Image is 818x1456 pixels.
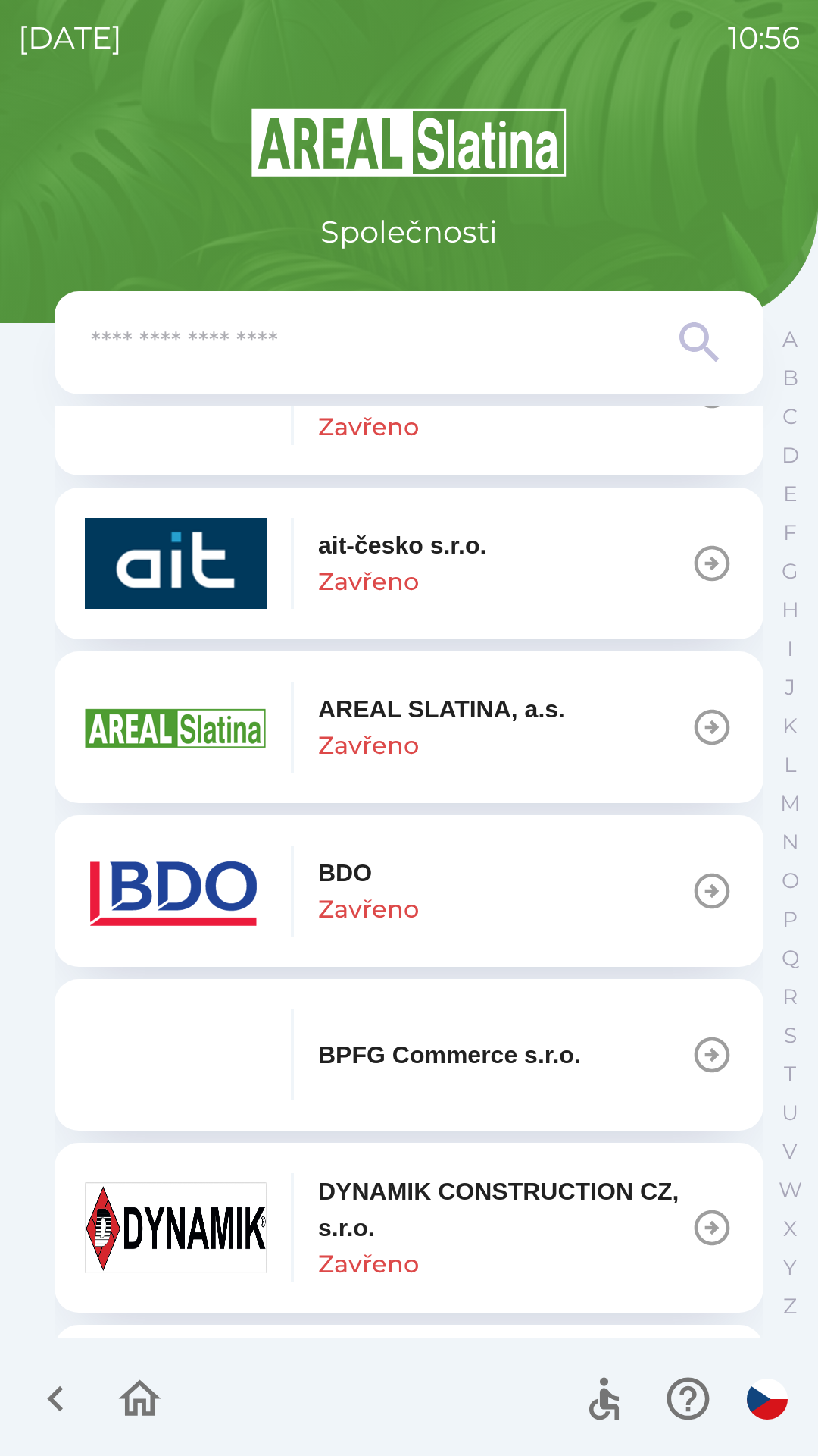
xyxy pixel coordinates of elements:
[318,527,486,563] p: ait-česko s.r.o.
[771,1171,809,1210] button: W
[771,513,809,552] button: F
[771,629,809,668] button: I
[783,1216,797,1242] p: X
[780,790,801,817] p: M
[771,939,809,977] button: Q
[55,815,763,967] button: BDOZavřeno
[782,365,798,391] p: B
[318,891,419,927] p: Zavřeno
[771,359,809,397] button: B
[55,1143,763,1313] button: DYNAMIK CONSTRUCTION CZ, s.r.o.Zavřeno
[318,691,565,727] p: AREAL SLATINA, a.s.
[55,106,763,179] img: Logo
[771,1287,809,1326] button: Z
[771,1016,809,1055] button: S
[771,1248,809,1287] button: Y
[783,519,797,546] p: F
[782,713,798,739] p: K
[318,563,419,600] p: Zavřeno
[771,1094,809,1132] button: U
[318,727,419,764] p: Zavřeno
[771,784,809,823] button: M
[771,397,809,436] button: C
[85,1182,267,1273] img: 9aa1c191-0426-4a03-845b-4981a011e109.jpeg
[320,209,498,255] p: Společnosti
[318,855,372,891] p: BDO
[85,846,267,937] img: ae7449ef-04f1-48ed-85b5-e61960c78b50.png
[771,320,809,359] button: A
[771,823,809,861] button: N
[782,868,799,894] p: O
[85,518,267,609] img: 40b5cfbb-27b1-4737-80dc-99d800fbabba.png
[782,597,799,623] p: H
[771,1210,809,1248] button: X
[55,979,763,1131] button: BPFG Commerce s.r.o.
[771,591,809,629] button: H
[779,1177,802,1203] p: W
[783,1293,797,1319] p: Z
[782,442,799,469] p: D
[18,15,122,61] p: [DATE]
[784,1022,797,1049] p: S
[782,1138,798,1165] p: V
[782,906,798,933] p: P
[782,326,798,353] p: A
[771,707,809,745] button: K
[318,409,419,445] p: Zavřeno
[771,1132,809,1171] button: V
[771,475,809,513] button: E
[787,635,793,662] p: I
[784,1061,796,1087] p: T
[771,1055,809,1094] button: T
[55,488,763,639] button: ait-česko s.r.o.Zavřeno
[771,668,809,707] button: J
[771,900,809,939] button: P
[784,752,796,778] p: L
[318,1173,691,1246] p: DYNAMIK CONSTRUCTION CZ, s.r.o.
[55,651,763,803] button: AREAL SLATINA, a.s.Zavřeno
[318,1246,419,1282] p: Zavřeno
[771,745,809,784] button: L
[771,436,809,475] button: D
[771,552,809,591] button: G
[771,977,809,1016] button: R
[85,682,267,773] img: aad3f322-fb90-43a2-be23-5ead3ef36ce5.png
[782,984,798,1010] p: R
[783,481,798,507] p: E
[782,403,798,430] p: C
[318,1037,581,1073] p: BPFG Commerce s.r.o.
[782,558,798,585] p: G
[747,1379,788,1420] img: cs flag
[728,15,800,61] p: 10:56
[85,1009,267,1100] img: f3b1b367-54a7-43c8-9d7e-84e812667233.png
[785,674,795,701] p: J
[782,829,799,855] p: N
[783,1254,797,1281] p: Y
[782,1100,798,1126] p: U
[782,945,799,971] p: Q
[771,861,809,900] button: O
